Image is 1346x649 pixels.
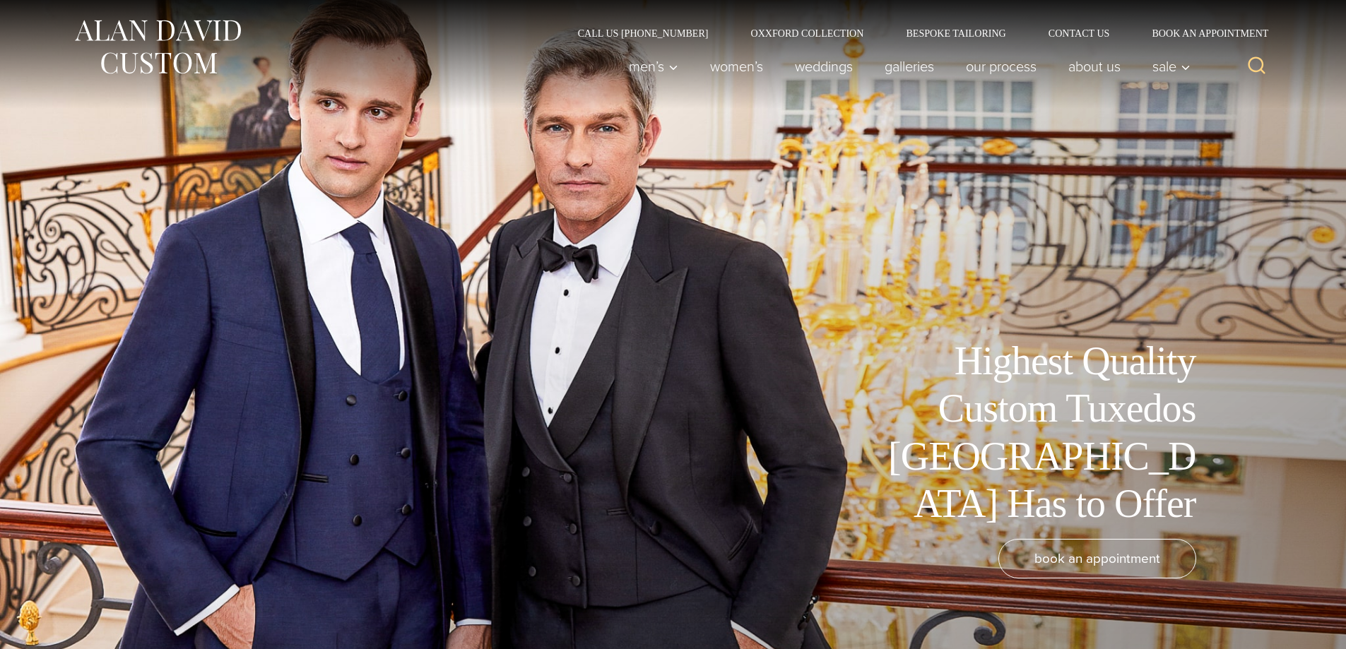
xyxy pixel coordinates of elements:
a: Oxxford Collection [729,28,885,38]
span: Sale [1152,59,1191,73]
a: Bespoke Tailoring [885,28,1027,38]
a: Women’s [694,52,779,81]
h1: Highest Quality Custom Tuxedos [GEOGRAPHIC_DATA] Has to Offer [878,338,1196,528]
a: book an appointment [998,539,1196,578]
span: book an appointment [1034,548,1160,568]
nav: Secondary Navigation [557,28,1274,38]
a: Book an Appointment [1130,28,1273,38]
img: Alan David Custom [73,16,242,78]
a: Our Process [950,52,1052,81]
span: Men’s [629,59,678,73]
a: Call Us [PHONE_NUMBER] [557,28,730,38]
a: Galleries [868,52,950,81]
a: Contact Us [1027,28,1131,38]
button: View Search Form [1240,49,1274,83]
a: About Us [1052,52,1136,81]
a: weddings [779,52,868,81]
nav: Primary Navigation [613,52,1198,81]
